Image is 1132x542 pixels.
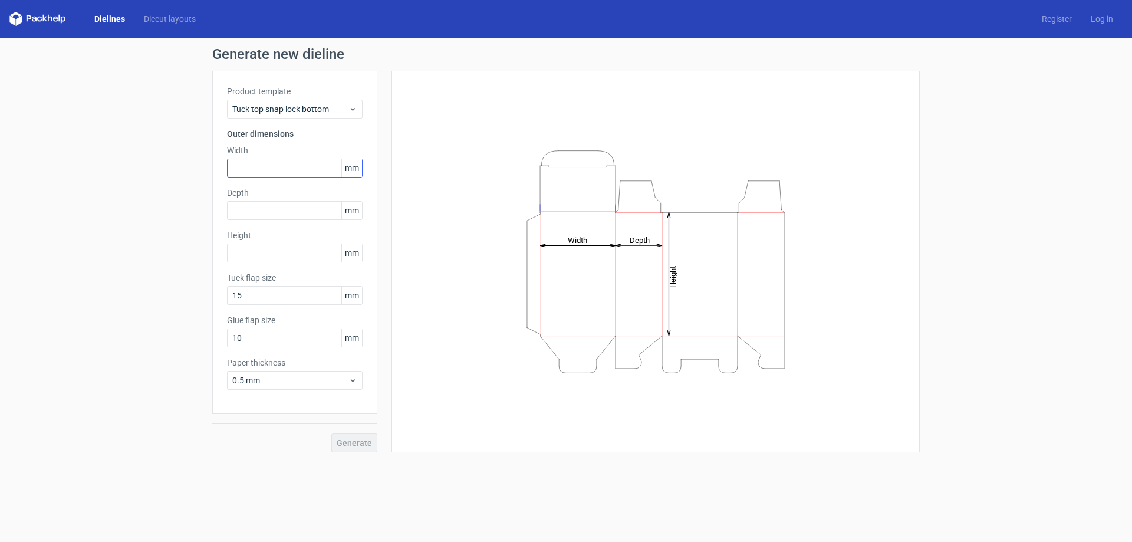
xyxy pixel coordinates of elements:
[568,235,587,244] tspan: Width
[341,287,362,304] span: mm
[227,314,363,326] label: Glue flap size
[669,265,677,287] tspan: Height
[1032,13,1081,25] a: Register
[232,375,348,386] span: 0.5 mm
[212,47,920,61] h1: Generate new dieline
[1081,13,1123,25] a: Log in
[341,159,362,177] span: mm
[227,357,363,369] label: Paper thickness
[341,202,362,219] span: mm
[227,272,363,284] label: Tuck flap size
[232,103,348,115] span: Tuck top snap lock bottom
[341,329,362,347] span: mm
[227,144,363,156] label: Width
[227,86,363,97] label: Product template
[341,244,362,262] span: mm
[227,128,363,140] h3: Outer dimensions
[630,235,650,244] tspan: Depth
[85,13,134,25] a: Dielines
[227,229,363,241] label: Height
[134,13,205,25] a: Diecut layouts
[227,187,363,199] label: Depth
